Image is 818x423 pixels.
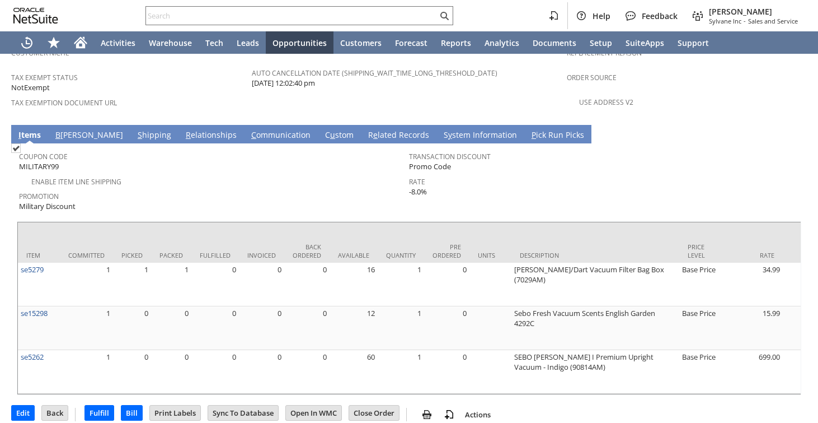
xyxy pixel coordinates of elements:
span: Leads [237,38,259,48]
div: Available [338,251,369,259]
td: 0 [239,306,284,350]
div: Picked [121,251,143,259]
td: 60 [330,350,378,394]
div: Packed [159,251,183,259]
td: 0 [284,350,330,394]
a: Coupon Code [19,152,68,161]
a: Communication [248,129,313,142]
input: Open In WMC [286,406,341,420]
td: 1 [60,263,113,306]
a: Transaction Discount [409,152,491,161]
a: Forecast [388,31,434,54]
td: 699.00 [721,350,783,394]
input: Fulfill [85,406,114,420]
td: [PERSON_NAME]/Dart Vacuum Filter Bag Box (7029AM) [511,263,679,306]
a: Customers [333,31,388,54]
a: Items [16,129,44,142]
td: Base Price [679,306,721,350]
td: 1 [378,350,424,394]
span: Sylvane Inc [709,17,741,25]
td: Base Price [679,263,721,306]
svg: Search [438,9,451,22]
span: Analytics [485,38,519,48]
a: Opportunities [266,31,333,54]
span: -8.0% [409,187,427,197]
input: Back [42,406,68,420]
span: Warehouse [149,38,192,48]
a: Unrolled view on [787,127,800,141]
a: Use Address V2 [579,97,633,107]
a: Rate [409,177,425,187]
a: Recent Records [13,31,40,54]
td: 0 [424,263,469,306]
a: Reports [434,31,478,54]
td: 0 [191,350,239,394]
a: Activities [94,31,142,54]
td: SEBO [PERSON_NAME] I Premium Upright Vacuum - Indigo (90814AM) [511,350,679,394]
a: Custom [322,129,356,142]
td: 0 [424,350,469,394]
a: Warehouse [142,31,199,54]
span: SuiteApps [626,38,664,48]
span: B [55,129,60,140]
a: Actions [460,410,495,420]
td: 0 [191,306,239,350]
span: P [532,129,536,140]
span: R [186,129,191,140]
td: 0 [239,263,284,306]
span: Military Discount [19,201,76,212]
svg: Shortcuts [47,36,60,49]
div: Quantity [386,251,416,259]
input: Bill [121,406,142,420]
span: Reports [441,38,471,48]
span: I [18,129,21,140]
img: Checked [11,143,21,153]
a: System Information [441,129,520,142]
div: Description [520,251,671,259]
a: Pick Run Picks [529,129,587,142]
td: 0 [424,306,469,350]
a: Leads [230,31,266,54]
td: 0 [284,263,330,306]
a: Order Source [567,73,617,82]
td: 0 [113,350,151,394]
td: 0 [151,350,191,394]
span: Forecast [395,38,427,48]
a: Tax Exemption Document URL [11,98,117,108]
td: 0 [284,306,330,350]
div: Rate [730,251,774,259]
td: 34.99 [721,263,783,306]
div: Pre Ordered [432,243,461,259]
span: e [373,129,378,140]
span: y [448,129,452,140]
a: Analytics [478,31,526,54]
span: [DATE] 12:02:40 pm [252,78,315,89]
span: Support [678,38,709,48]
a: se15298 [21,308,48,318]
span: Setup [590,38,612,48]
div: Fulfilled [200,251,231,259]
span: Opportunities [272,38,327,48]
a: B[PERSON_NAME] [53,129,126,142]
span: Documents [533,38,576,48]
input: Search [146,9,438,22]
td: Sebo Fresh Vacuum Scents English Garden 4292C [511,306,679,350]
span: NotExempt [11,82,50,93]
td: 0 [191,263,239,306]
div: Committed [68,251,105,259]
input: Edit [12,406,34,420]
a: se5262 [21,352,44,362]
span: Feedback [642,11,678,21]
div: Item [26,251,51,259]
span: Tech [205,38,223,48]
a: Auto Cancellation Date (shipping_wait_time_long_threshold_date) [252,68,497,78]
a: Setup [583,31,619,54]
span: MILITARY99 [19,161,59,172]
td: 15.99 [721,306,783,350]
div: Units [478,251,503,259]
a: Tech [199,31,230,54]
td: 1 [60,306,113,350]
span: - [744,17,746,25]
td: 12 [330,306,378,350]
img: add-record.svg [443,408,456,421]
